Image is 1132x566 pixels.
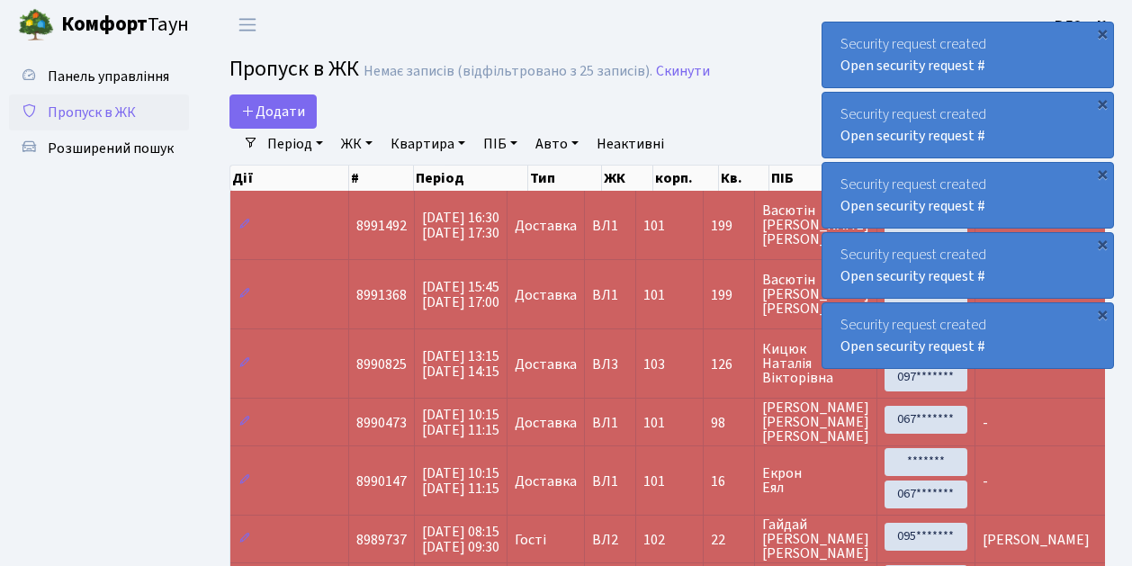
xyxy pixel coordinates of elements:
[515,357,577,372] span: Доставка
[711,357,747,372] span: 126
[643,472,665,491] span: 101
[356,530,407,550] span: 8989737
[822,22,1113,87] div: Security request created
[356,355,407,374] span: 8990825
[769,166,893,191] th: ПІБ
[711,219,747,233] span: 199
[643,355,665,374] span: 103
[356,413,407,433] span: 8990473
[356,472,407,491] span: 8990147
[1093,305,1111,323] div: ×
[762,342,869,385] span: Кицюк Наталія Вікторівна
[528,166,602,191] th: Тип
[983,472,988,491] span: -
[241,102,305,121] span: Додати
[48,67,169,86] span: Панель управління
[515,533,546,547] span: Гості
[18,7,54,43] img: logo.png
[762,203,869,247] span: Васютін [PERSON_NAME] [PERSON_NAME]
[422,208,499,243] span: [DATE] 16:30 [DATE] 17:30
[9,130,189,166] a: Розширений пошук
[356,216,407,236] span: 8991492
[592,357,628,372] span: ВЛ3
[840,126,985,146] a: Open security request #
[422,346,499,382] span: [DATE] 13:15 [DATE] 14:15
[840,196,985,216] a: Open security request #
[422,522,499,557] span: [DATE] 08:15 [DATE] 09:30
[48,103,136,122] span: Пропуск в ЖК
[592,219,628,233] span: ВЛ1
[1093,165,1111,183] div: ×
[364,63,652,80] div: Немає записів (відфільтровано з 25 записів).
[643,285,665,305] span: 101
[822,303,1113,368] div: Security request created
[229,94,317,129] a: Додати
[1093,235,1111,253] div: ×
[515,219,577,233] span: Доставка
[762,517,869,561] span: Гайдай [PERSON_NAME] [PERSON_NAME]
[260,129,330,159] a: Період
[334,129,380,159] a: ЖК
[602,166,653,191] th: ЖК
[515,474,577,489] span: Доставка
[414,166,528,191] th: Період
[9,58,189,94] a: Панель управління
[840,56,985,76] a: Open security request #
[1093,24,1111,42] div: ×
[822,93,1113,157] div: Security request created
[711,288,747,302] span: 199
[840,266,985,286] a: Open security request #
[822,163,1113,228] div: Security request created
[719,166,769,191] th: Кв.
[643,216,665,236] span: 101
[515,288,577,302] span: Доставка
[711,533,747,547] span: 22
[1055,14,1110,36] a: ВЛ2 -. К.
[422,405,499,440] span: [DATE] 10:15 [DATE] 11:15
[356,285,407,305] span: 8991368
[229,53,359,85] span: Пропуск в ЖК
[1055,15,1110,35] b: ВЛ2 -. К.
[656,63,710,80] a: Скинути
[643,530,665,550] span: 102
[589,129,671,159] a: Неактивні
[983,413,988,433] span: -
[422,463,499,499] span: [DATE] 10:15 [DATE] 11:15
[515,416,577,430] span: Доставка
[762,400,869,444] span: [PERSON_NAME] [PERSON_NAME] [PERSON_NAME]
[822,233,1113,298] div: Security request created
[592,416,628,430] span: ВЛ1
[711,416,747,430] span: 98
[762,273,869,316] span: Васютін [PERSON_NAME] [PERSON_NAME]
[983,530,1090,550] span: [PERSON_NAME]
[592,474,628,489] span: ВЛ1
[476,129,525,159] a: ПІБ
[61,10,148,39] b: Комфорт
[528,129,586,159] a: Авто
[643,413,665,433] span: 101
[383,129,472,159] a: Квартира
[48,139,174,158] span: Розширений пошук
[762,466,869,495] span: Екрон Еял
[230,166,349,191] th: Дії
[592,288,628,302] span: ВЛ1
[422,277,499,312] span: [DATE] 15:45 [DATE] 17:00
[840,337,985,356] a: Open security request #
[9,94,189,130] a: Пропуск в ЖК
[225,10,270,40] button: Переключити навігацію
[592,533,628,547] span: ВЛ2
[61,10,189,40] span: Таун
[653,166,719,191] th: корп.
[349,166,414,191] th: #
[1093,94,1111,112] div: ×
[711,474,747,489] span: 16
